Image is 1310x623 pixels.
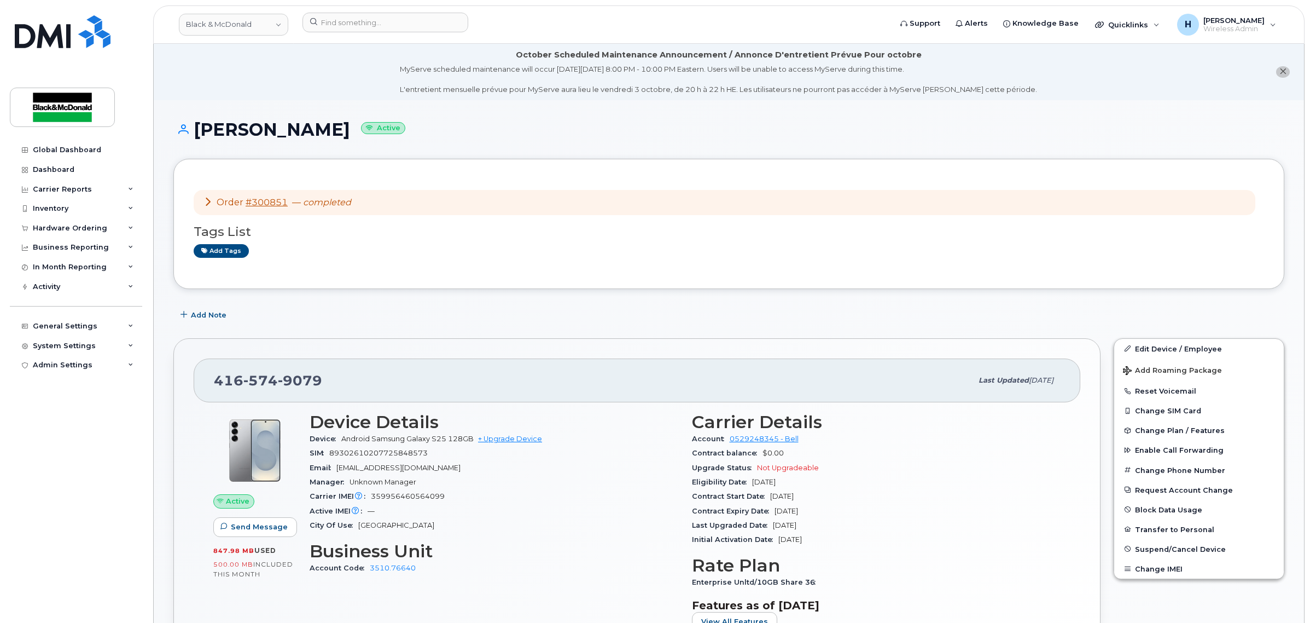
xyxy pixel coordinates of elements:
[752,478,776,486] span: [DATE]
[692,492,770,500] span: Contract Start Date
[292,197,351,207] span: —
[1135,545,1226,553] span: Suspend/Cancel Device
[246,197,288,207] a: #300851
[213,561,253,568] span: 500.00 MB
[478,435,542,443] a: + Upgrade Device
[310,478,350,486] span: Manager
[692,435,730,443] span: Account
[692,449,762,457] span: Contract balance
[757,464,819,472] span: Not Upgradeable
[368,507,375,515] span: —
[1114,539,1284,559] button: Suspend/Cancel Device
[1114,440,1284,460] button: Enable Call Forwarding
[310,449,329,457] span: SIM
[310,564,370,572] span: Account Code
[191,310,226,320] span: Add Note
[1123,366,1222,377] span: Add Roaming Package
[254,546,276,555] span: used
[1114,500,1284,520] button: Block Data Usage
[516,49,922,61] div: October Scheduled Maintenance Announcement / Annonce D'entretient Prévue Pour octobre
[692,478,752,486] span: Eligibility Date
[778,535,802,544] span: [DATE]
[222,418,288,483] img: s25plus.png
[329,449,428,457] span: 89302610207725848573
[173,120,1284,139] h1: [PERSON_NAME]
[1114,460,1284,480] button: Change Phone Number
[770,492,794,500] span: [DATE]
[194,244,249,258] a: Add tags
[1114,420,1284,440] button: Change Plan / Features
[303,197,351,207] em: completed
[1114,559,1284,579] button: Change IMEI
[400,64,1037,95] div: MyServe scheduled maintenance will occur [DATE][DATE] 8:00 PM - 10:00 PM Eastern. Users will be u...
[692,464,757,472] span: Upgrade Status
[1114,480,1284,500] button: Request Account Change
[1135,446,1224,454] span: Enable Call Forwarding
[371,492,445,500] span: 359956460564099
[1135,426,1225,435] span: Change Plan / Features
[692,507,775,515] span: Contract Expiry Date
[231,522,288,532] span: Send Message
[1029,376,1053,384] span: [DATE]
[692,535,778,544] span: Initial Activation Date
[226,496,249,506] span: Active
[1114,359,1284,381] button: Add Roaming Package
[762,449,784,457] span: $0.00
[1114,339,1284,359] a: Edit Device / Employee
[173,305,236,325] button: Add Note
[310,464,336,472] span: Email
[370,564,416,572] a: 3510.76640
[310,492,371,500] span: Carrier IMEI
[194,225,1264,239] h3: Tags List
[310,541,679,561] h3: Business Unit
[1114,520,1284,539] button: Transfer to Personal
[358,521,434,529] span: [GEOGRAPHIC_DATA]
[310,435,341,443] span: Device
[692,412,1061,432] h3: Carrier Details
[692,599,1061,612] h3: Features as of [DATE]
[310,412,679,432] h3: Device Details
[336,464,461,472] span: [EMAIL_ADDRESS][DOMAIN_NAME]
[213,517,297,537] button: Send Message
[773,521,796,529] span: [DATE]
[1276,66,1290,78] button: close notification
[310,521,358,529] span: City Of Use
[1114,401,1284,420] button: Change SIM Card
[692,556,1061,575] h3: Rate Plan
[730,435,799,443] a: 0529248345 - Bell
[979,376,1029,384] span: Last updated
[310,507,368,515] span: Active IMEI
[214,372,322,389] span: 416
[775,507,798,515] span: [DATE]
[243,372,278,389] span: 574
[278,372,322,389] span: 9079
[217,197,243,207] span: Order
[213,560,293,578] span: included this month
[692,578,821,586] span: Enterprise Unltd/10GB Share 36
[350,478,416,486] span: Unknown Manager
[213,547,254,555] span: 847.98 MB
[341,435,474,443] span: Android Samsung Galaxy S25 128GB
[1114,381,1284,401] button: Reset Voicemail
[692,521,773,529] span: Last Upgraded Date
[361,122,405,135] small: Active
